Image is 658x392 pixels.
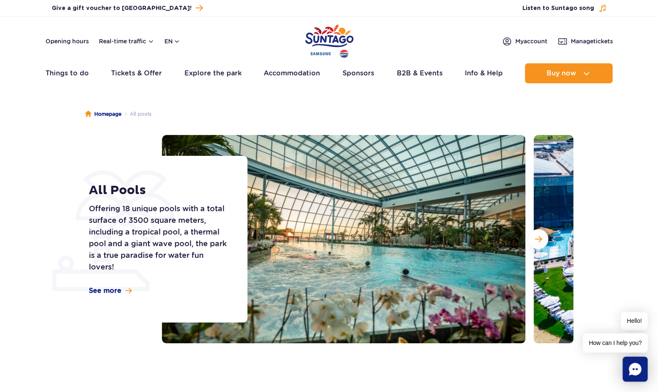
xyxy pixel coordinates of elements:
[99,38,154,45] button: Real-time traffic
[52,4,192,12] span: Give a gift voucher to [GEOGRAPHIC_DATA]!
[583,333,648,352] span: How can I help you?
[571,37,613,45] span: Manage tickets
[111,63,162,83] a: Tickets & Offer
[184,63,242,83] a: Explore the park
[547,70,576,77] span: Buy now
[515,37,547,45] span: My account
[525,63,613,83] button: Buy now
[557,36,613,46] a: Managetickets
[89,183,229,198] h1: All Pools
[305,21,353,59] a: Park of Poland
[623,357,648,382] div: Chat
[164,37,180,45] button: en
[465,63,503,83] a: Info & Help
[45,63,89,83] a: Things to do
[396,63,442,83] a: B2B & Events
[85,110,121,118] a: Homepage
[52,2,203,14] a: Give a gift voucher to [GEOGRAPHIC_DATA]!
[45,37,89,45] a: Opening hours
[528,229,548,249] button: Next slide
[162,135,525,343] img: Indoor pool at Suntago, with tropical plants and orchids
[343,63,374,83] a: Sponsors
[89,286,132,295] a: See more
[621,312,648,330] span: Hello!
[89,286,121,295] span: See more
[522,4,607,12] button: Listen to Suntago song
[522,4,594,12] span: Listen to Suntago song
[89,203,229,273] p: Offering 18 unique pools with a total surface of 3500 square meters, including a tropical pool, a...
[502,36,547,46] a: Myaccount
[121,110,151,118] li: All pools
[264,63,320,83] a: Accommodation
